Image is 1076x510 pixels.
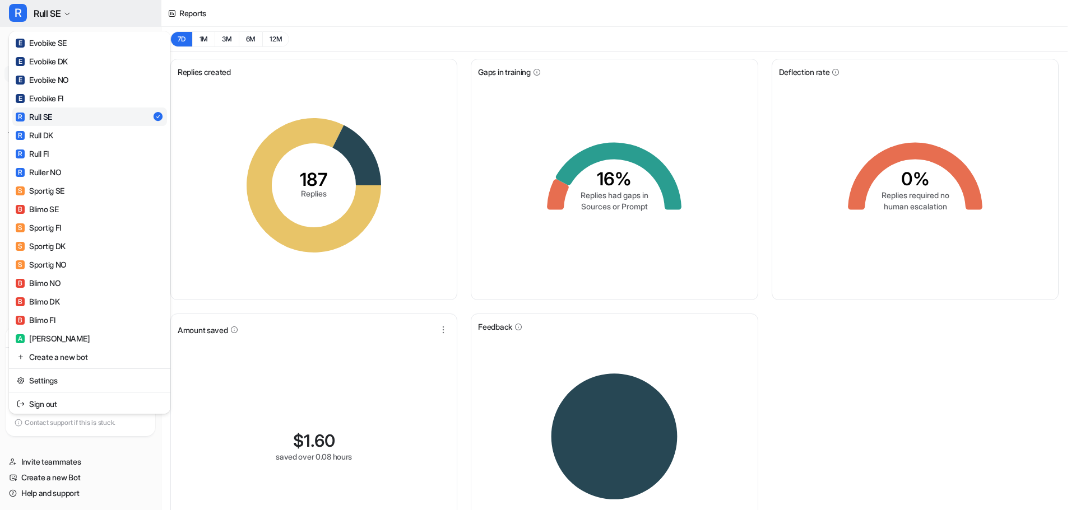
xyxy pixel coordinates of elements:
span: B [16,297,25,306]
img: reset [17,375,25,386]
div: Evobike DK [16,55,68,67]
img: reset [17,398,25,410]
span: E [16,94,25,103]
span: Rull SE [34,6,61,21]
div: RRull SE [9,31,170,414]
div: Ruller NO [16,166,61,178]
div: Sportig FI [16,222,61,233]
span: R [16,113,25,121]
div: [PERSON_NAME] [16,333,90,344]
div: Rull SE [16,111,52,123]
div: Blimo DK [16,296,60,307]
span: B [16,279,25,288]
img: reset [17,351,25,363]
div: Rull DK [16,129,53,141]
span: S [16,242,25,251]
span: R [9,4,27,22]
div: Evobike NO [16,74,69,86]
a: Sign out [12,395,167,413]
span: S [16,186,25,195]
a: Settings [12,371,167,390]
div: Blimo SE [16,203,59,215]
span: S [16,260,25,269]
span: R [16,168,25,177]
div: Sportig NO [16,259,67,270]
div: Blimo FI [16,314,55,326]
span: E [16,57,25,66]
span: R [16,149,25,158]
span: S [16,223,25,232]
div: Blimo NO [16,277,61,289]
span: E [16,76,25,85]
span: A [16,334,25,343]
span: B [16,205,25,214]
div: Sportig DK [16,240,66,252]
div: Rull FI [16,148,49,160]
span: B [16,316,25,325]
div: Sportig SE [16,185,64,196]
span: E [16,39,25,48]
div: Evobike FI [16,92,63,104]
a: Create a new bot [12,348,167,366]
span: R [16,131,25,140]
div: Evobike SE [16,37,67,49]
